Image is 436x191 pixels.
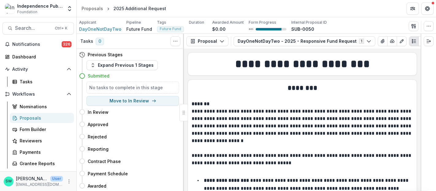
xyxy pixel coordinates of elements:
[88,51,123,58] h4: Previous Stages
[421,2,434,15] button: Get Help
[65,178,73,185] button: More
[249,20,276,25] p: Form Progress
[12,54,69,60] div: Dashboard
[397,36,407,46] button: Edit as form
[86,96,179,106] button: Move to In Review
[82,5,103,12] div: Proposals
[20,149,69,155] div: Payments
[2,52,74,62] a: Dashboard
[186,36,228,46] button: Proposal
[20,103,69,110] div: Nominations
[170,36,180,46] button: Toggle View Cancelled Tasks
[20,78,69,85] div: Tasks
[407,2,419,15] button: Partners
[10,77,74,87] a: Tasks
[88,170,128,177] h4: Payment Schedule
[88,133,107,140] h4: Rejected
[88,121,108,128] h4: Approved
[88,158,121,165] h4: Contract Phase
[10,101,74,112] a: Nominations
[80,39,93,44] h3: Tasks
[17,3,63,9] div: Independence Public Media Foundation
[10,158,74,169] a: Grantee Reports
[419,36,428,46] button: PDF view
[2,39,74,49] button: Notifications326
[20,126,69,133] div: Form Builder
[12,67,64,72] span: Activity
[10,136,74,146] a: Reviewers
[2,171,74,181] button: Open Documents
[2,22,74,34] button: Search...
[409,36,419,46] button: Plaintext view
[20,115,69,121] div: Proposals
[79,4,169,13] nav: breadcrumb
[88,73,109,79] h4: Submitted
[88,146,109,152] h4: Reporting
[16,175,48,182] p: [PERSON_NAME]
[378,36,388,46] button: View Attached Files
[79,26,121,32] a: DayOneNotDayTwo
[126,26,152,32] p: Future Fund
[113,5,166,12] div: 2025 Additional Request
[5,4,15,14] img: Independence Public Media Foundation
[12,92,64,97] span: Workflows
[249,27,253,31] p: 84 %
[16,182,63,187] p: [EMAIL_ADDRESS][DOMAIN_NAME]
[50,176,63,181] p: User
[234,36,375,46] button: DayOneNotDayTwo - 2025 - Responsive Fund Request1
[20,160,69,167] div: Grantee Reports
[2,89,74,99] button: Open Workflows
[424,36,434,46] button: Expand right
[17,9,37,15] span: Foundation
[10,124,74,134] a: Form Builder
[96,38,104,45] span: 0
[88,183,106,189] h4: Awarded
[160,27,181,31] span: Future Fund
[88,109,109,115] h4: In Review
[86,60,158,70] button: Expand Previous 1 Stages
[10,113,74,123] a: Proposals
[79,4,105,13] a: Proposals
[89,84,176,91] h5: No tasks to complete in this stage
[126,20,141,25] p: Pipeline
[157,20,166,25] p: Tags
[212,26,226,32] p: $0.00
[212,20,244,25] p: Awarded Amount
[79,20,96,25] p: Applicant
[12,42,62,47] span: Notifications
[2,64,74,74] button: Open Activity
[291,20,327,25] p: Internal Proposal ID
[65,2,74,15] button: Open entity switcher
[10,147,74,157] a: Payments
[291,26,314,32] p: SUB-0050
[15,25,51,31] span: Search...
[54,25,69,32] div: Ctrl + K
[6,179,12,183] div: Sherella WIlliams
[20,137,69,144] div: Reviewers
[62,41,71,47] span: 326
[189,20,204,25] p: Duration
